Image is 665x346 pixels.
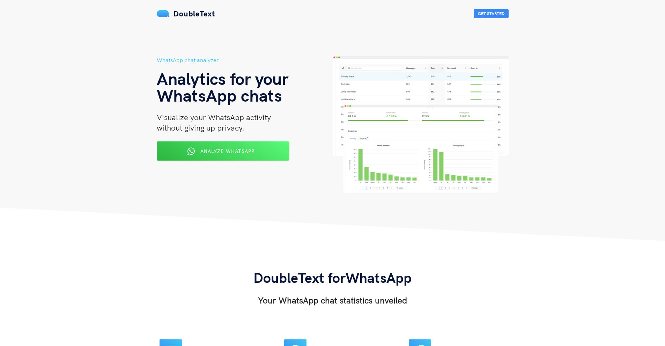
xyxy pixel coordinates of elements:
span: Visualize your WhatsApp activity [157,112,271,122]
h5: WhatsApp chat analyzer [157,56,333,65]
img: hero [333,56,509,193]
span: WhatsApp chats [157,85,282,106]
img: mS3x8y1f88AAAAABJRU5ErkJggg== [157,10,170,17]
span: Analytics for your [157,68,288,89]
h3: Your WhatsApp chat statistics unveiled [253,295,412,306]
span: Analyze WhatsApp [200,148,254,154]
button: Analyze WhatsApp [157,141,289,161]
a: DoubleText [157,9,215,19]
a: Analyze WhatsApp [157,150,289,157]
span: DoubleText [173,9,215,19]
span: DoubleText for WhatsApp [253,269,412,286]
span: without giving up privacy. [157,123,245,133]
button: Get Started [474,9,509,18]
